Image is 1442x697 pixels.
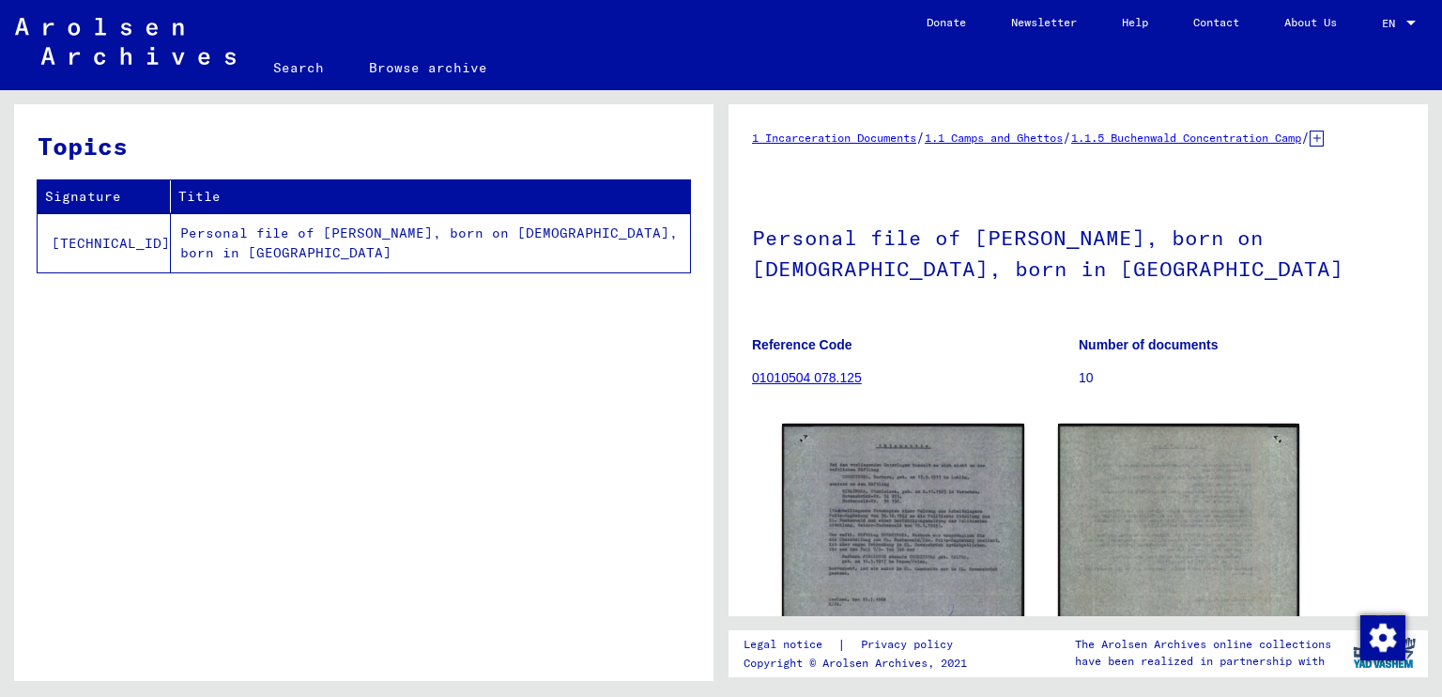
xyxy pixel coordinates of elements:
td: Personal file of [PERSON_NAME], born on [DEMOGRAPHIC_DATA], born in [GEOGRAPHIC_DATA] [171,213,690,272]
a: Browse archive [346,45,510,90]
b: Number of documents [1079,337,1219,352]
td: [TECHNICAL_ID] [38,213,171,272]
a: Search [251,45,346,90]
a: 1.1.5 Buchenwald Concentration Camp [1071,131,1301,145]
p: Copyright © Arolsen Archives, 2021 [744,655,975,672]
div: | [744,635,975,655]
span: / [1063,129,1071,146]
b: Reference Code [752,337,852,352]
h1: Personal file of [PERSON_NAME], born on [DEMOGRAPHIC_DATA], born in [GEOGRAPHIC_DATA] [752,194,1404,308]
img: Change consent [1360,615,1405,660]
img: Arolsen_neg.svg [15,18,236,65]
h3: Topics [38,128,689,164]
span: / [1301,129,1310,146]
span: / [916,129,925,146]
span: EN [1382,17,1403,30]
a: 01010504 078.125 [752,370,862,385]
p: 10 [1079,368,1404,388]
th: Signature [38,180,171,213]
a: 1.1 Camps and Ghettos [925,131,1063,145]
th: Title [171,180,690,213]
a: 1 Incarceration Documents [752,131,916,145]
a: Legal notice [744,635,837,655]
a: Privacy policy [846,635,975,655]
p: have been realized in partnership with [1075,653,1331,670]
p: The Arolsen Archives online collections [1075,636,1331,653]
img: yv_logo.png [1349,629,1419,676]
